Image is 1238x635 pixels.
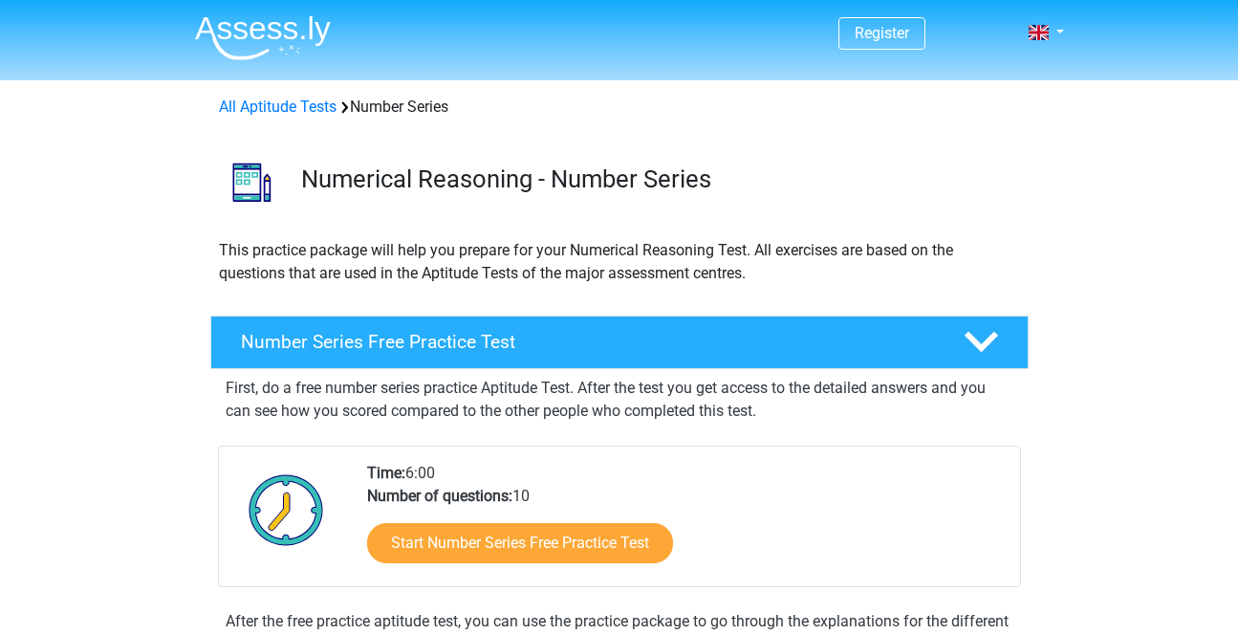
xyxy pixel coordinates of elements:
img: number series [211,142,293,223]
a: Register [855,24,909,42]
img: Assessly [195,15,331,60]
div: Number Series [211,96,1028,119]
p: First, do a free number series practice Aptitude Test. After the test you get access to the detai... [226,377,1013,423]
a: Number Series Free Practice Test [203,316,1036,369]
p: This practice package will help you prepare for your Numerical Reasoning Test. All exercises are ... [219,239,1020,285]
h3: Numerical Reasoning - Number Series [301,164,1013,194]
h4: Number Series Free Practice Test [241,331,933,353]
img: Clock [238,462,335,558]
a: Start Number Series Free Practice Test [367,523,673,563]
div: 6:00 10 [353,462,1019,586]
b: Time: [367,464,405,482]
b: Number of questions: [367,487,512,505]
a: All Aptitude Tests [219,98,337,116]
